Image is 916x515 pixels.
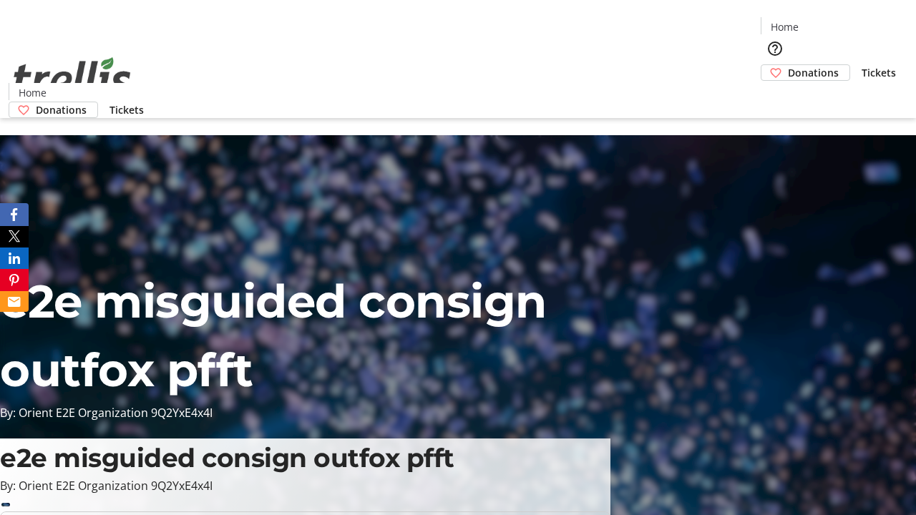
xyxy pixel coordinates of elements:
span: Tickets [109,102,144,117]
button: Cart [761,81,789,109]
span: Home [19,85,47,100]
button: Help [761,34,789,63]
a: Donations [761,64,850,81]
a: Tickets [98,102,155,117]
span: Donations [788,65,839,80]
a: Donations [9,102,98,118]
img: Orient E2E Organization 9Q2YxE4x4I's Logo [9,41,136,113]
span: Home [771,19,799,34]
a: Tickets [850,65,907,80]
a: Home [761,19,807,34]
a: Home [9,85,55,100]
span: Donations [36,102,87,117]
span: Tickets [862,65,896,80]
